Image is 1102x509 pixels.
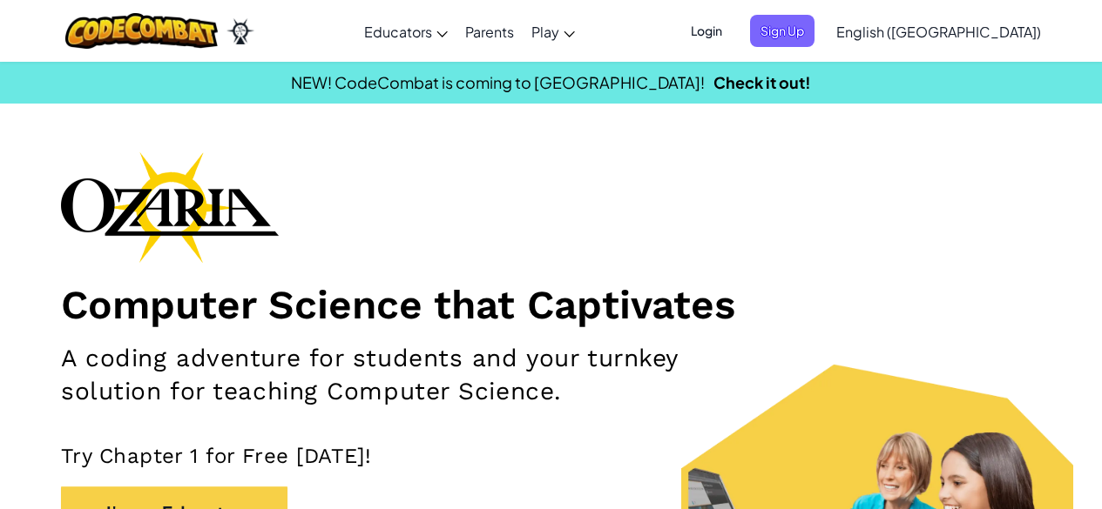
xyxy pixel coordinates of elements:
[226,18,254,44] img: Ozaria
[456,8,523,55] a: Parents
[61,342,718,408] h2: A coding adventure for students and your turnkey solution for teaching Computer Science.
[836,23,1041,41] span: English ([GEOGRAPHIC_DATA])
[680,15,733,47] button: Login
[61,443,1041,469] p: Try Chapter 1 for Free [DATE]!
[364,23,432,41] span: Educators
[291,72,705,92] span: NEW! CodeCombat is coming to [GEOGRAPHIC_DATA]!
[713,72,811,92] a: Check it out!
[61,280,1041,329] h1: Computer Science that Captivates
[355,8,456,55] a: Educators
[61,151,279,263] img: Ozaria branding logo
[523,8,584,55] a: Play
[828,8,1050,55] a: English ([GEOGRAPHIC_DATA])
[531,23,559,41] span: Play
[750,15,815,47] button: Sign Up
[65,13,218,49] img: CodeCombat logo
